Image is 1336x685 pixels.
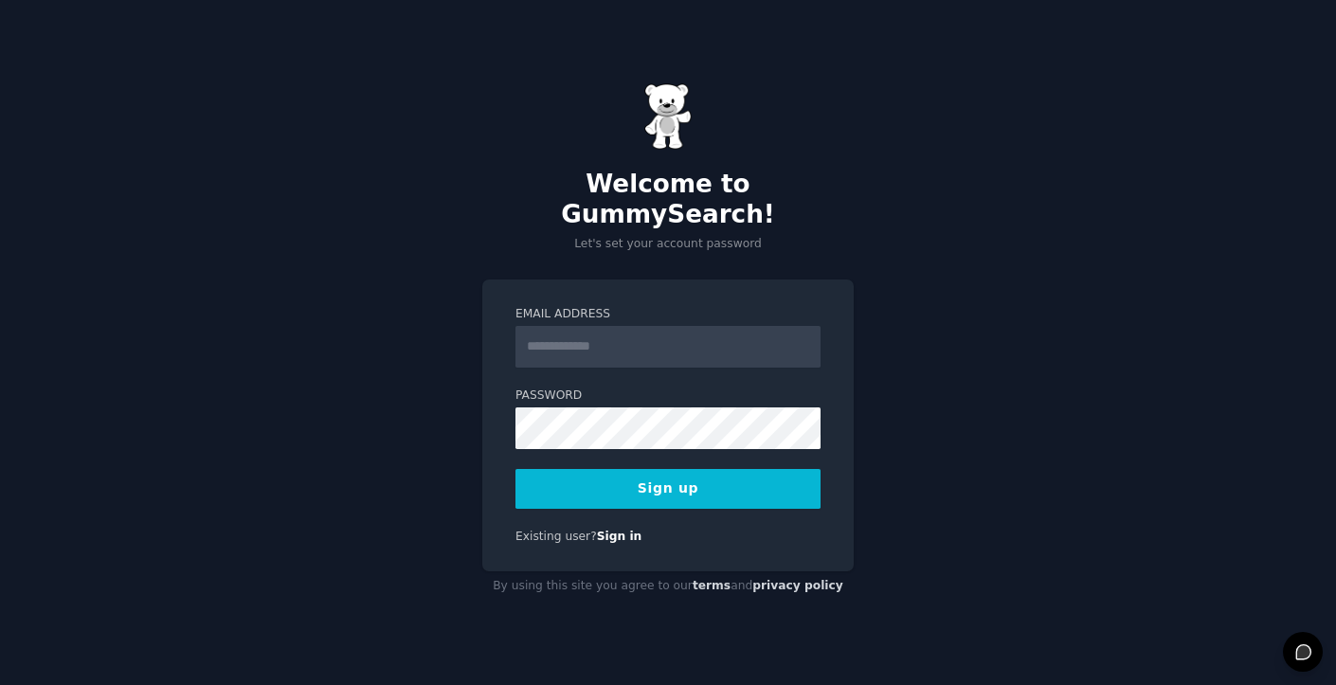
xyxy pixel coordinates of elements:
[597,530,642,543] a: Sign in
[515,530,597,543] span: Existing user?
[693,579,731,592] a: terms
[482,571,854,602] div: By using this site you agree to our and
[482,170,854,229] h2: Welcome to GummySearch!
[515,388,821,405] label: Password
[644,83,692,150] img: Gummy Bear
[752,579,843,592] a: privacy policy
[482,236,854,253] p: Let's set your account password
[515,306,821,323] label: Email Address
[515,469,821,509] button: Sign up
